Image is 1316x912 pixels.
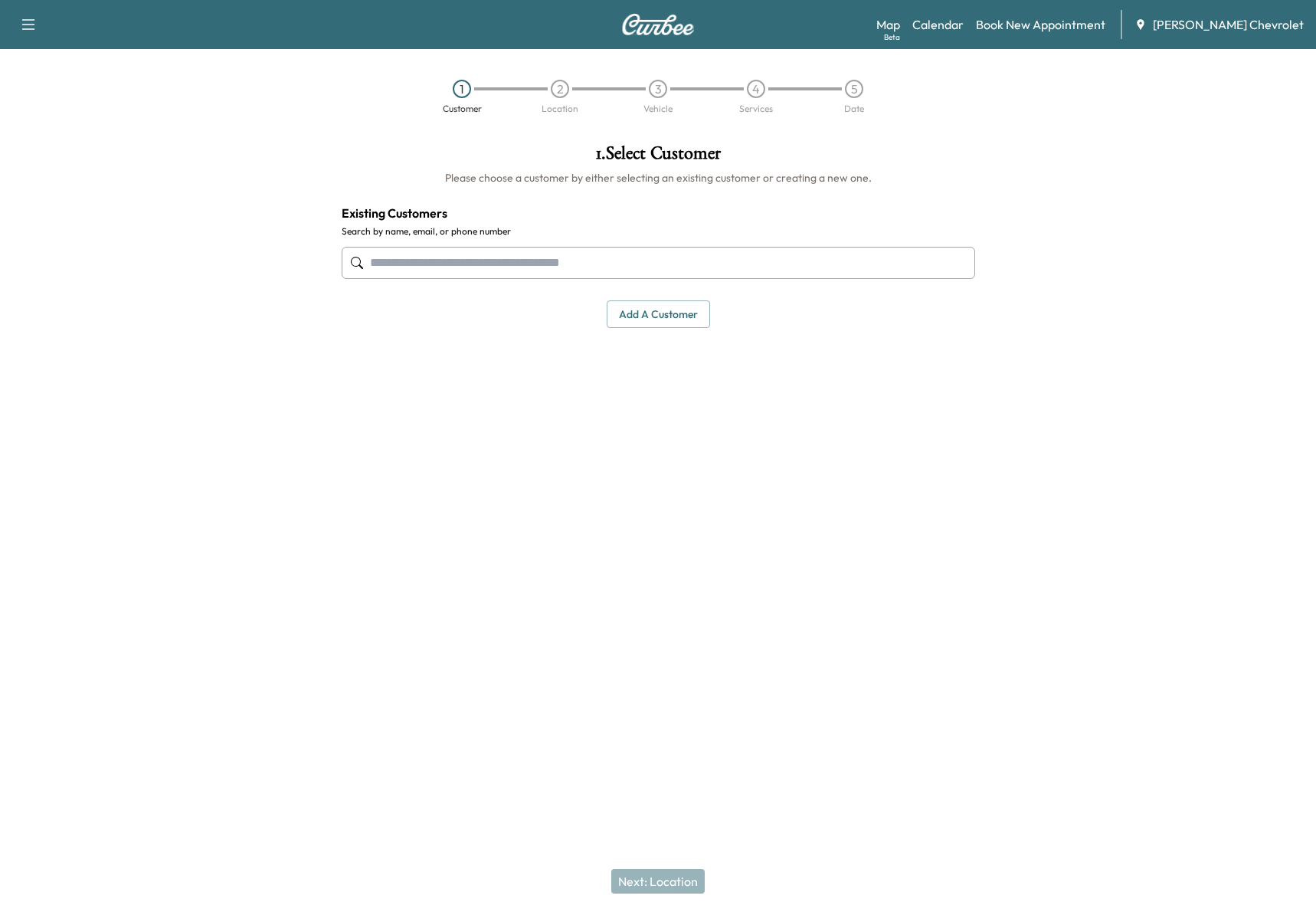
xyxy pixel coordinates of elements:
[912,15,964,34] a: Calendar
[747,80,765,98] div: 4
[649,80,667,98] div: 3
[443,104,482,113] div: Customer
[542,104,578,113] div: Location
[884,31,900,43] div: Beta
[342,144,975,170] h1: 1 . Select Customer
[845,80,863,98] div: 5
[342,225,975,238] label: Search by name, email, or phone number
[876,15,900,34] a: MapBeta
[453,80,471,98] div: 1
[607,300,710,329] button: Add a customer
[342,170,975,185] h6: Please choose a customer by either selecting an existing customer or creating a new one.
[1153,15,1304,34] span: [PERSON_NAME] Chevrolet
[551,80,569,98] div: 2
[844,104,864,113] div: Date
[621,14,695,35] img: Curbee Logo
[739,104,773,113] div: Services
[643,104,673,113] div: Vehicle
[342,204,975,222] h4: Existing Customers
[976,15,1105,34] a: Book New Appointment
